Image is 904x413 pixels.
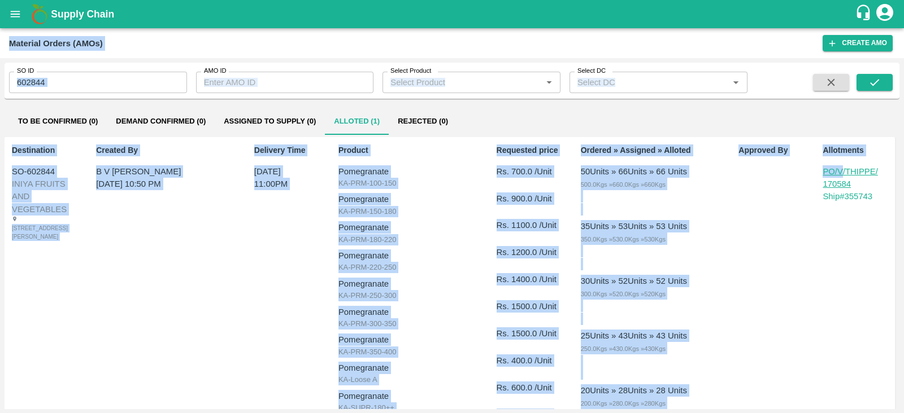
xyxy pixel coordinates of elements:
button: Open [542,75,557,90]
button: open drawer [2,1,28,27]
p: Rs. 1100.0 /Unit [497,219,566,231]
span: 300.0 Kgs » 520.0 Kgs » 520 Kgs [581,291,666,297]
div: 20 Units » 28 Units » 28 Units [581,384,687,397]
p: Rs. 1200.0 /Unit [497,246,566,258]
label: Select DC [577,67,606,76]
span: 200.0 Kgs » 280.0 Kgs » 280 Kgs [581,400,666,407]
input: Select Product [386,75,538,90]
p: B V [PERSON_NAME] [96,165,225,178]
p: Requested price [497,144,566,156]
label: SO ID [17,67,34,76]
a: Supply Chain [51,6,855,22]
p: Ship# 355743 [823,190,892,203]
input: Enter SO ID [9,72,187,93]
p: KA-PRM-180-220 [338,234,481,245]
button: Assigned to Supply (0) [215,108,325,135]
p: Ordered » Assigned » Alloted [581,144,724,156]
div: 50 Units » 66 Units » 66 Units [581,165,687,178]
p: KA-PRM-250-300 [338,290,481,301]
p: Pomegranate [338,362,481,374]
input: Select DC [573,75,711,90]
div: customer-support [855,4,875,24]
button: To Be Confirmed (0) [9,108,107,135]
p: KA-Loose A [338,374,481,385]
p: [DATE] 10:50 PM [96,178,225,190]
p: Pomegranate [338,306,481,318]
p: KA-PRM-350-400 [338,346,481,358]
p: Rs. 1500.0 /Unit [497,327,566,340]
a: Ship#355743 [823,190,892,203]
button: Alloted (1) [325,108,389,135]
div: SO-602844 [12,165,79,178]
button: Rejected (0) [389,108,457,135]
p: Rs. 600.0 /Unit [497,381,566,394]
div: 25 Units » 43 Units » 43 Units [581,329,687,342]
p: Delivery Time [254,144,323,156]
b: Supply Chain [51,8,114,20]
p: Rs. 900.0 /Unit [497,192,566,205]
p: PO/V/THIPPE/170584 [823,165,879,191]
p: Approved By [738,144,807,156]
div: 35 Units » 53 Units » 53 Units [581,220,687,232]
div: Material Orders (AMOs) [9,36,103,51]
p: Product [338,144,481,156]
p: Pomegranate [338,165,481,178]
p: KA-PRM-300-350 [338,318,481,329]
p: Pomegranate [338,278,481,290]
span: 250.0 Kgs » 430.0 Kgs » 430 Kgs [581,345,666,352]
p: Rs. 1400.0 /Unit [497,273,566,285]
p: Pomegranate [338,221,481,234]
img: logo [28,3,51,25]
button: Open [728,75,743,90]
button: Demand Confirmed (0) [107,108,215,135]
p: Allotments [823,144,892,156]
div: account of current user [875,2,895,26]
div: 30 Units » 52 Units » 52 Units [581,275,687,287]
p: KA-PRM-220-250 [338,262,481,273]
p: Rs. 400.0 /Unit [497,354,566,367]
div: INIYA FRUITS AND VEGETABLES [12,178,79,216]
p: Destination [12,144,81,156]
span: 500.0 Kgs » 660.0 Kgs » 660 Kgs [581,181,666,188]
p: Rs. 1500.0 /Unit [497,300,566,313]
span: 350.0 Kgs » 530.0 Kgs » 530 Kgs [581,236,666,243]
input: Enter AMO ID [196,72,374,93]
p: KA-PRM-150-180 [338,206,481,217]
button: Create AMO [823,35,893,51]
label: Select Product [390,67,431,76]
p: Pomegranate [338,249,481,262]
p: Pomegranate [338,390,481,402]
p: [DATE] 11:00PM [254,165,310,191]
label: AMO ID [204,67,227,76]
p: KA-PRM-100-150 [338,178,481,189]
p: Pomegranate [338,193,481,205]
p: Pomegranate [338,333,481,346]
p: Created By [96,144,239,156]
div: [STREET_ADDRESS][PERSON_NAME] [12,216,53,241]
p: Rs. 700.0 /Unit [497,165,566,178]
